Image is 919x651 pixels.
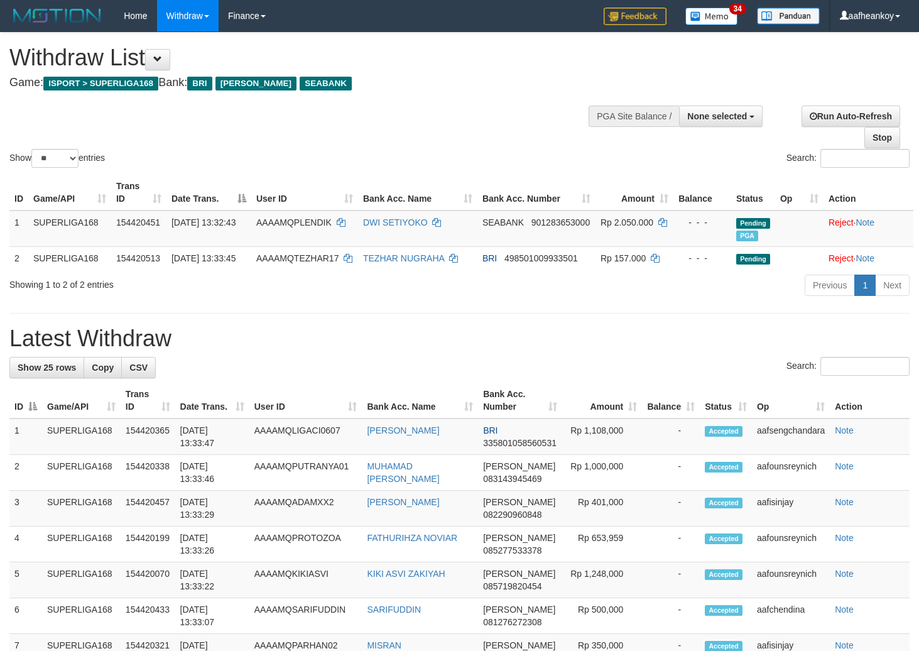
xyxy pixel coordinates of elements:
[642,527,700,562] td: -
[42,598,121,634] td: SUPERLIGA168
[175,383,249,418] th: Date Trans.: activate to sort column ascending
[835,533,854,543] a: Note
[43,77,158,90] span: ISPORT > SUPERLIGA168
[824,175,913,211] th: Action
[175,491,249,527] td: [DATE] 13:33:29
[752,491,830,527] td: aafisinjay
[9,149,105,168] label: Show entries
[121,598,175,634] td: 154420433
[835,569,854,579] a: Note
[824,246,913,270] td: ·
[483,533,555,543] span: [PERSON_NAME]
[367,569,445,579] a: KIKI ASVI ZAKIYAH
[9,273,374,291] div: Showing 1 to 2 of 2 entries
[752,418,830,455] td: aafsengchandara
[562,418,642,455] td: Rp 1,108,000
[642,383,700,418] th: Balance: activate to sort column ascending
[483,438,557,448] span: Copy 335801058560531 to clipboard
[42,383,121,418] th: Game/API: activate to sort column ascending
[642,455,700,491] td: -
[757,8,820,25] img: panduan.png
[28,246,111,270] td: SUPERLIGA168
[752,562,830,598] td: aafounsreynich
[483,461,555,471] span: [PERSON_NAME]
[367,604,421,615] a: SARIFUDDIN
[28,175,111,211] th: Game/API: activate to sort column ascending
[562,383,642,418] th: Amount: activate to sort column ascending
[175,418,249,455] td: [DATE] 13:33:47
[363,217,428,227] a: DWI SETIYOKO
[42,527,121,562] td: SUPERLIGA168
[166,175,251,211] th: Date Trans.: activate to sort column descending
[705,426,742,437] span: Accepted
[820,357,910,376] input: Search:
[175,598,249,634] td: [DATE] 13:33:07
[752,383,830,418] th: Op: activate to sort column ascending
[483,640,555,650] span: [PERSON_NAME]
[562,598,642,634] td: Rp 500,000
[483,604,555,615] span: [PERSON_NAME]
[752,527,830,562] td: aafounsreynich
[9,211,28,247] td: 1
[249,491,362,527] td: AAAAMQADAMXX2
[111,175,166,211] th: Trans ID: activate to sort column ascending
[9,598,42,634] td: 6
[256,253,339,263] span: AAAAMQTEZHAR17
[856,217,874,227] a: Note
[595,175,673,211] th: Amount: activate to sort column ascending
[805,275,855,296] a: Previous
[875,275,910,296] a: Next
[642,598,700,634] td: -
[84,357,122,378] a: Copy
[835,640,854,650] a: Note
[736,231,758,241] span: Marked by aafsengchandara
[121,562,175,598] td: 154420070
[249,527,362,562] td: AAAAMQPROTOZOA
[824,211,913,247] td: ·
[856,253,874,263] a: Note
[705,605,742,616] span: Accepted
[483,497,555,507] span: [PERSON_NAME]
[18,363,76,373] span: Show 25 rows
[42,455,121,491] td: SUPERLIGA168
[642,491,700,527] td: -
[121,527,175,562] td: 154420199
[363,253,444,263] a: TEZHAR NUGRAHA
[482,217,524,227] span: SEABANK
[562,491,642,527] td: Rp 401,000
[736,254,770,265] span: Pending
[483,617,541,627] span: Copy 081276272308 to clipboard
[9,562,42,598] td: 5
[531,217,590,227] span: Copy 901283653000 to clipboard
[31,149,79,168] select: Showentries
[9,326,910,351] h1: Latest Withdraw
[92,363,114,373] span: Copy
[9,246,28,270] td: 2
[835,497,854,507] a: Note
[820,149,910,168] input: Search:
[249,418,362,455] td: AAAAMQLIGACI0607
[601,217,653,227] span: Rp 2.050.000
[171,253,236,263] span: [DATE] 13:33:45
[367,497,439,507] a: [PERSON_NAME]
[483,510,541,520] span: Copy 082290960848 to clipboard
[835,425,854,435] a: Note
[483,581,541,591] span: Copy 085719820454 to clipboard
[562,527,642,562] td: Rp 653,959
[687,111,747,121] span: None selected
[116,253,160,263] span: 154420513
[175,527,249,562] td: [DATE] 13:33:26
[9,383,42,418] th: ID: activate to sort column descending
[251,175,358,211] th: User ID: activate to sort column ascending
[42,491,121,527] td: SUPERLIGA168
[215,77,296,90] span: [PERSON_NAME]
[9,455,42,491] td: 2
[367,640,401,650] a: MISRAN
[642,562,700,598] td: -
[864,127,900,148] a: Stop
[835,461,854,471] a: Note
[362,383,478,418] th: Bank Acc. Name: activate to sort column ascending
[483,569,555,579] span: [PERSON_NAME]
[642,418,700,455] td: -
[802,106,900,127] a: Run Auto-Refresh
